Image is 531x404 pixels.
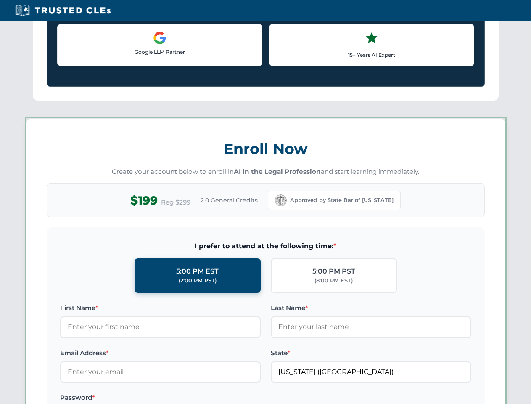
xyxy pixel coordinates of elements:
p: 15+ Years AI Expert [276,51,467,59]
img: Google [153,31,166,45]
div: 5:00 PM PST [312,266,355,277]
img: Trusted CLEs [13,4,113,17]
div: (8:00 PM EST) [314,276,353,285]
img: California Bar [275,194,287,206]
strong: AI in the Legal Profession [234,167,321,175]
input: Enter your email [60,361,261,383]
div: (2:00 PM PST) [179,276,217,285]
label: Email Address [60,348,261,358]
label: Password [60,393,261,403]
input: California (CA) [271,361,471,383]
label: First Name [60,303,261,313]
span: Reg $299 [161,197,190,207]
input: Enter your last name [271,316,471,338]
span: I prefer to attend at the following time: [60,241,471,252]
label: Last Name [271,303,471,313]
span: Approved by State Bar of [US_STATE] [290,196,394,205]
h3: Enroll Now [47,136,485,162]
span: $199 [130,191,158,210]
p: Create your account below to enroll in and start learning immediately. [47,167,485,177]
p: Google LLM Partner [64,48,255,56]
div: 5:00 PM EST [176,266,219,277]
input: Enter your first name [60,316,261,338]
span: 2.0 General Credits [201,196,258,205]
label: State [271,348,471,358]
